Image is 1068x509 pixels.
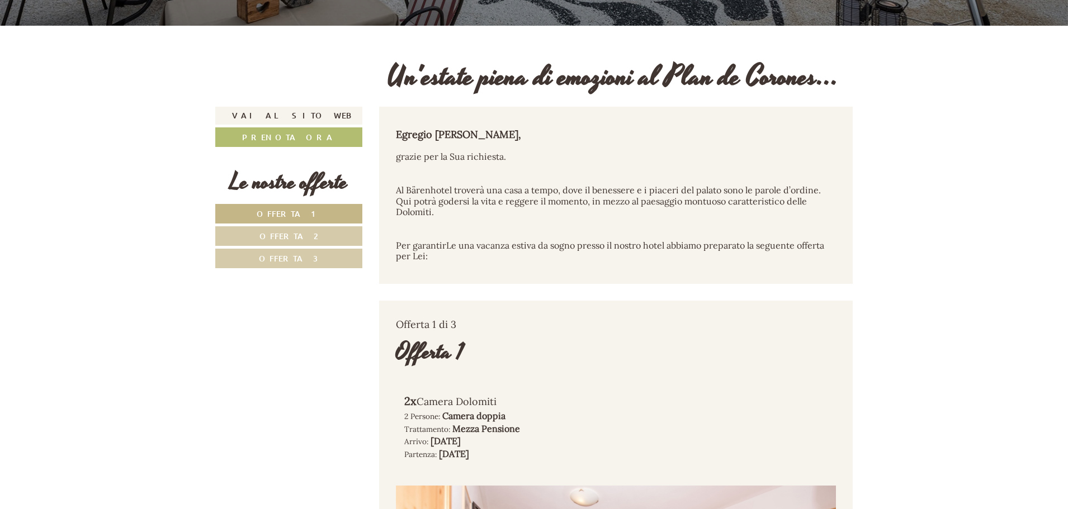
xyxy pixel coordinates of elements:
[259,231,318,241] span: Offerta 2
[439,448,469,459] b: [DATE]
[257,208,321,219] span: Offerta 1
[404,411,440,421] small: 2 Persone:
[442,410,505,421] b: Camera doppia
[404,394,417,408] b: 2x
[215,107,362,125] a: Vai al sito web
[404,436,428,446] small: Arrivo:
[431,435,461,446] b: [DATE]
[215,127,362,147] a: Prenota ora
[215,167,362,198] div: Le nostre offerte
[387,62,839,93] h1: Un'estate piena di emozioni al Plan de Corones...
[396,128,521,141] strong: Egregio [PERSON_NAME],
[404,449,437,459] small: Partenza:
[396,151,824,261] span: grazie per la Sua richiesta. Al Bärenhotel troverà una casa a tempo, dove il benessere e i piacer...
[452,423,520,434] b: Mezza Pensione
[404,424,450,434] small: Trattamento:
[396,318,456,331] span: Offerta 1 di 3
[404,393,599,410] div: Camera Dolomiti
[259,253,318,264] span: Offerta 3
[396,336,464,368] div: Offerta 1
